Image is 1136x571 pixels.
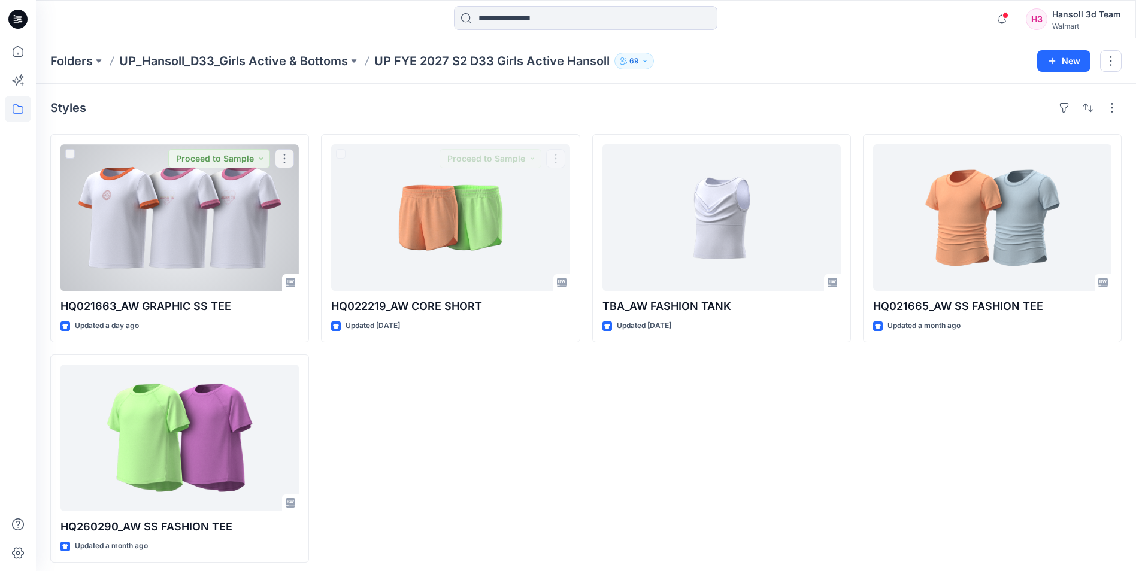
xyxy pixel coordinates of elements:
[60,144,299,291] a: HQ021663_AW GRAPHIC SS TEE
[617,320,671,332] p: Updated [DATE]
[331,144,569,291] a: HQ022219_AW CORE SHORT
[374,53,610,69] p: UP FYE 2027 S2 D33 Girls Active Hansoll
[346,320,400,332] p: Updated [DATE]
[50,101,86,115] h4: Styles
[629,54,639,68] p: 69
[75,540,148,552] p: Updated a month ago
[331,298,569,315] p: HQ022219_AW CORE SHORT
[119,53,348,69] a: UP_Hansoll_D33_Girls Active & Bottoms
[887,320,961,332] p: Updated a month ago
[60,298,299,315] p: HQ021663_AW GRAPHIC SS TEE
[60,518,299,535] p: HQ260290_AW SS FASHION TEE
[1052,7,1121,22] div: Hansoll 3d Team
[75,320,139,332] p: Updated a day ago
[602,144,841,291] a: TBA_AW FASHION TANK
[60,365,299,511] a: HQ260290_AW SS FASHION TEE
[50,53,93,69] a: Folders
[1052,22,1121,31] div: Walmart
[873,144,1111,291] a: HQ021665_AW SS FASHION TEE
[602,298,841,315] p: TBA_AW FASHION TANK
[614,53,654,69] button: 69
[1037,50,1090,72] button: New
[1026,8,1047,30] div: H3
[873,298,1111,315] p: HQ021665_AW SS FASHION TEE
